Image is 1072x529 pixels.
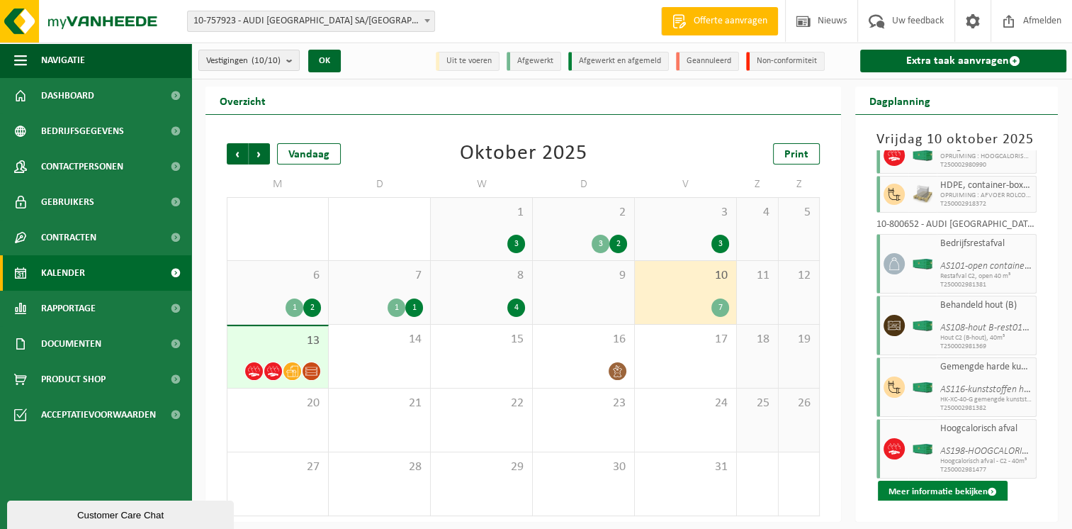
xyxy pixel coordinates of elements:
[41,397,156,433] span: Acceptatievoorwaarden
[336,460,423,475] span: 28
[690,14,771,28] span: Offerte aanvragen
[336,268,423,284] span: 7
[438,332,525,347] span: 15
[303,299,321,317] div: 2
[540,205,627,221] span: 2
[744,332,771,347] span: 18
[773,143,820,165] a: Print
[940,423,1032,435] span: Hoogcalorisch afval
[711,299,729,317] div: 7
[187,11,435,32] span: 10-757923 - AUDI BRUSSELS SA/NV - VORST
[642,268,729,284] span: 10
[286,299,303,317] div: 1
[746,52,825,71] li: Non-conformiteit
[940,152,1032,161] span: OPRUIMING : HOOGCALORISCH AFVAL
[912,184,933,205] img: LP-PA-00000-WDN-11
[940,404,1032,413] span: T250002981382
[786,396,813,411] span: 26
[507,235,525,253] div: 3
[336,396,423,411] span: 21
[308,50,341,72] button: OK
[912,150,933,161] img: HK-XC-40-GN-00
[540,332,627,347] span: 16
[41,184,94,220] span: Gebruikers
[540,460,627,475] span: 30
[876,129,1037,150] h3: Vrijdag 10 oktober 2025
[388,299,405,317] div: 1
[41,255,85,291] span: Kalender
[786,205,813,221] span: 5
[460,143,587,165] div: Oktober 2025
[235,268,321,284] span: 6
[540,396,627,411] span: 23
[912,321,933,331] img: HK-XC-40-GN-00
[940,323,1032,333] i: AS108-hout B-rest01_4
[912,382,933,393] img: HK-XC-40-GN-00
[227,143,248,165] span: Vorige
[436,52,500,71] li: Uit te voeren
[855,87,944,114] h2: Dagplanning
[786,332,813,347] span: 19
[786,268,813,284] span: 12
[188,11,434,31] span: 10-757923 - AUDI BRUSSELS SA/NV - VORST
[642,205,729,221] span: 3
[876,220,1037,234] div: 10-800652 - AUDI [GEOGRAPHIC_DATA] SA/[GEOGRAPHIC_DATA]-AFVALPARK C2-INGANG 1 - VORST
[41,78,94,113] span: Dashboard
[235,333,321,349] span: 13
[438,268,525,284] span: 8
[7,498,237,529] iframe: chat widget
[227,172,329,197] td: M
[41,326,101,362] span: Documenten
[642,396,729,411] span: 24
[912,259,933,269] img: HK-XC-40-GN-00
[329,172,431,197] td: D
[940,281,1032,289] span: T250002981381
[744,396,771,411] span: 25
[41,113,124,149] span: Bedrijfsgegevens
[507,52,561,71] li: Afgewerkt
[438,396,525,411] span: 22
[198,50,300,71] button: Vestigingen(10/10)
[41,362,106,397] span: Product Shop
[252,56,281,65] count: (10/10)
[635,172,737,197] td: V
[507,299,525,317] div: 4
[235,396,321,411] span: 20
[940,300,1032,311] span: Behandeld hout (B)
[405,299,423,317] div: 1
[737,172,779,197] td: Z
[940,343,1032,351] span: T250002981369
[940,191,1032,200] span: OPRUIMING : AFVOER ROLCONTAINERS
[744,205,771,221] span: 4
[540,268,627,284] span: 9
[940,466,1032,474] span: T250002981477
[336,332,423,347] span: 14
[940,238,1032,250] span: Bedrijfsrestafval
[940,457,1032,466] span: Hoogcalorisch afval - C2 - 40m³
[438,460,525,475] span: 29
[940,200,1032,208] span: T250002918372
[41,149,123,184] span: Contactpersonen
[642,332,729,347] span: 17
[860,50,1066,72] a: Extra taak aanvragen
[249,143,270,165] span: Volgende
[41,291,96,326] span: Rapportage
[41,43,85,78] span: Navigatie
[277,143,341,165] div: Vandaag
[431,172,533,197] td: W
[779,172,820,197] td: Z
[940,161,1032,169] span: T250002980990
[940,272,1032,281] span: Restafval C2, open 40 m³
[568,52,669,71] li: Afgewerkt en afgemeld
[940,362,1032,373] span: Gemengde harde kunststoffen (PE en PP), recycleerbaar (industrieel)
[609,235,627,253] div: 2
[41,220,96,255] span: Contracten
[592,235,609,253] div: 3
[878,481,1008,503] button: Meer informatie bekijken
[940,396,1032,404] span: HK-XC-40-G gemengde kunststoffen (recycleerbaar), exclusief
[912,444,933,455] img: HK-XC-40-GN-00
[711,235,729,253] div: 3
[642,460,729,475] span: 31
[744,268,771,284] span: 11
